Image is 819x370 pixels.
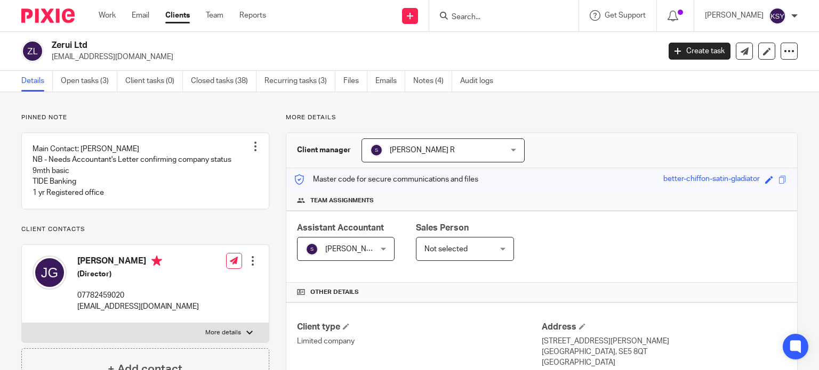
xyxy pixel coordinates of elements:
img: svg%3E [370,144,383,157]
p: [EMAIL_ADDRESS][DOMAIN_NAME] [77,301,199,312]
a: Clients [165,10,190,21]
img: svg%3E [306,243,318,256]
a: Email [132,10,149,21]
a: Emails [375,71,405,92]
h4: [PERSON_NAME] [77,256,199,269]
span: Get Support [605,12,646,19]
a: Files [343,71,367,92]
span: Team assignments [310,196,374,205]
p: More details [286,113,798,122]
img: svg%3E [21,40,44,62]
span: Not selected [424,245,468,253]
a: Create task [669,43,730,60]
p: Master code for secure communications and files [294,174,478,185]
input: Search [451,13,547,22]
a: Reports [239,10,266,21]
span: Other details [310,288,359,297]
h4: Address [542,322,786,333]
p: [GEOGRAPHIC_DATA], SE5 8QT [542,347,786,357]
a: Client tasks (0) [125,71,183,92]
span: [PERSON_NAME] R [325,245,390,253]
a: Notes (4) [413,71,452,92]
i: Primary [151,256,162,266]
p: Client contacts [21,225,269,234]
p: [GEOGRAPHIC_DATA] [542,357,786,368]
img: svg%3E [33,256,67,290]
p: Limited company [297,336,542,347]
p: Pinned note [21,113,269,122]
a: Recurring tasks (3) [264,71,335,92]
span: Assistant Accountant [297,224,384,232]
a: Details [21,71,53,92]
h2: Zerui Ltd [52,40,533,51]
a: Team [206,10,223,21]
p: [STREET_ADDRESS][PERSON_NAME] [542,336,786,347]
p: [EMAIL_ADDRESS][DOMAIN_NAME] [52,52,653,62]
h3: Client manager [297,145,351,155]
a: Open tasks (3) [61,71,117,92]
h4: Client type [297,322,542,333]
span: Sales Person [416,224,469,232]
a: Audit logs [460,71,501,92]
h5: (Director) [77,269,199,279]
p: [PERSON_NAME] [705,10,764,21]
div: better-chiffon-satin-gladiator [663,174,760,186]
span: [PERSON_NAME] R [390,146,455,154]
a: Closed tasks (38) [191,71,256,92]
img: svg%3E [769,7,786,24]
p: More details [205,328,241,337]
img: Pixie [21,9,75,23]
a: Work [99,10,116,21]
p: 07782459020 [77,290,199,301]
